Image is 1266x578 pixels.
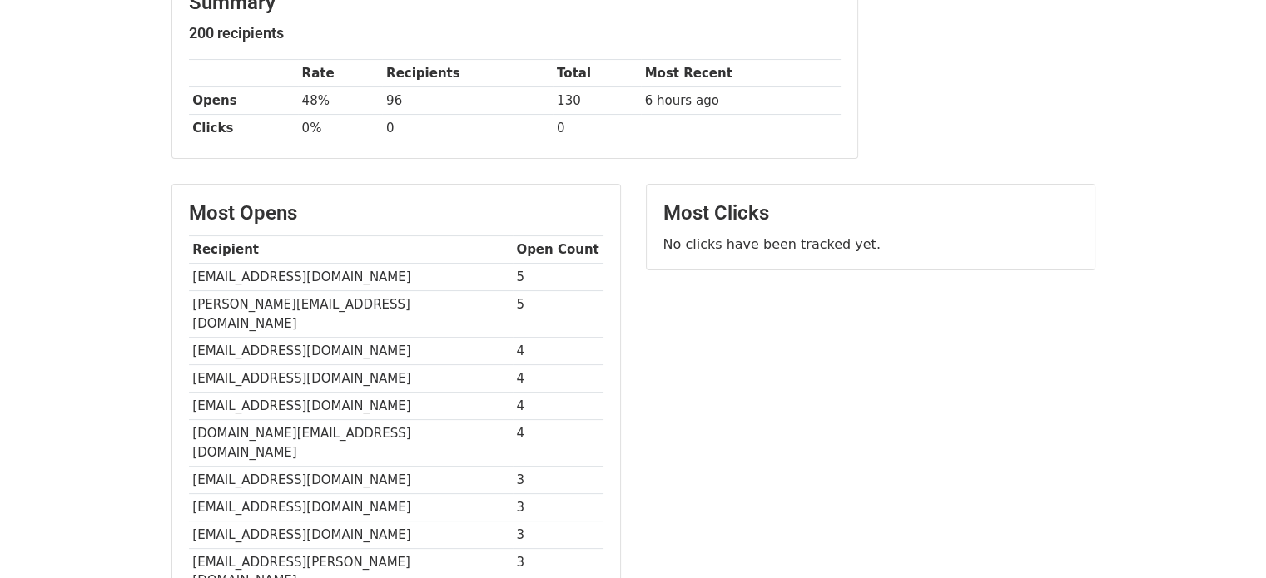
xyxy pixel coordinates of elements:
td: 3 [513,466,603,493]
td: [EMAIL_ADDRESS][DOMAIN_NAME] [189,393,513,420]
td: [EMAIL_ADDRESS][DOMAIN_NAME] [189,466,513,493]
th: Rate [298,60,383,87]
th: Most Recent [641,60,841,87]
td: 5 [513,264,603,291]
th: Recipient [189,236,513,264]
th: Total [553,60,641,87]
td: 4 [513,393,603,420]
iframe: Chat Widget [1183,498,1266,578]
th: Open Count [513,236,603,264]
td: 3 [513,493,603,521]
div: Widget de chat [1183,498,1266,578]
td: [EMAIL_ADDRESS][DOMAIN_NAME] [189,365,513,393]
td: 0% [298,115,383,142]
td: [PERSON_NAME][EMAIL_ADDRESS][DOMAIN_NAME] [189,291,513,338]
td: 3 [513,521,603,549]
h3: Most Opens [189,201,603,225]
td: 0 [553,115,641,142]
td: 4 [513,420,603,467]
th: Opens [189,87,298,115]
td: 96 [382,87,553,115]
td: [EMAIL_ADDRESS][DOMAIN_NAME] [189,521,513,549]
td: 6 hours ago [641,87,841,115]
td: [EMAIL_ADDRESS][DOMAIN_NAME] [189,337,513,364]
th: Clicks [189,115,298,142]
td: 0 [382,115,553,142]
td: 4 [513,365,603,393]
td: [EMAIL_ADDRESS][DOMAIN_NAME] [189,493,513,521]
td: 130 [553,87,641,115]
td: [DOMAIN_NAME][EMAIL_ADDRESS][DOMAIN_NAME] [189,420,513,467]
td: 48% [298,87,383,115]
td: 5 [513,291,603,338]
p: No clicks have been tracked yet. [663,235,1078,253]
td: [EMAIL_ADDRESS][DOMAIN_NAME] [189,264,513,291]
th: Recipients [382,60,553,87]
h3: Most Clicks [663,201,1078,225]
td: 4 [513,337,603,364]
h5: 200 recipients [189,24,841,42]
